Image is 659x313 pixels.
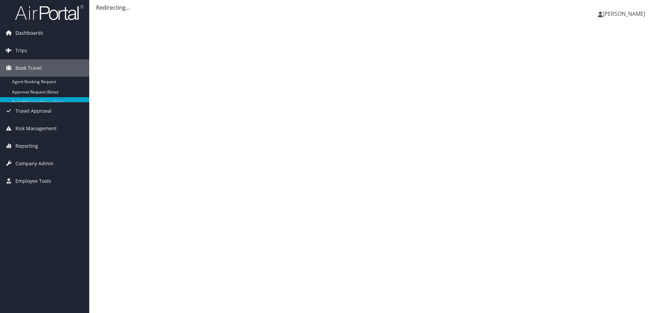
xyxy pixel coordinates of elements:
span: [PERSON_NAME] [603,10,645,18]
span: Reporting [15,137,38,155]
span: Dashboards [15,24,43,42]
img: airportal-logo.png [15,4,84,21]
span: Employee Tools [15,172,51,190]
span: Trips [15,42,27,59]
span: Travel Approval [15,102,51,120]
div: Redirecting... [96,3,652,12]
a: [PERSON_NAME] [598,3,652,24]
span: Book Travel [15,59,42,77]
span: Risk Management [15,120,57,137]
span: Company Admin [15,155,54,172]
